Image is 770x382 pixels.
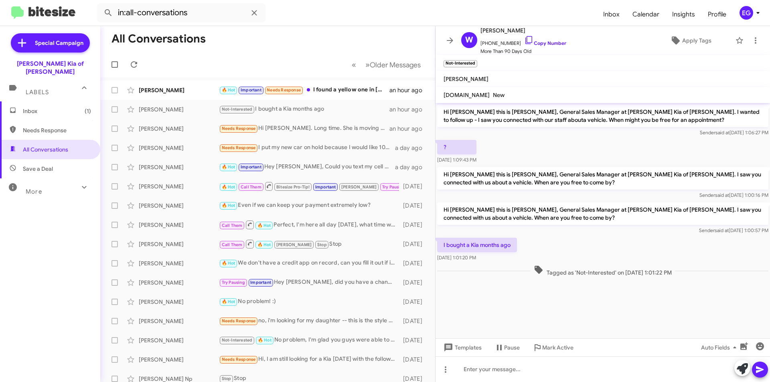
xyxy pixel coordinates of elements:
button: Previous [347,57,361,73]
button: Apply Tags [649,33,731,48]
div: [PERSON_NAME] [139,279,219,287]
span: Templates [442,340,482,355]
span: [DOMAIN_NAME] [444,91,490,99]
p: ? [437,140,476,154]
span: (1) [85,107,91,115]
span: Inbox [23,107,91,115]
div: We don't have a credit app on record, can you fill it out if i send you the link? [219,259,399,268]
span: Special Campaign [35,39,83,47]
span: W [465,34,473,46]
span: [DATE] 1:01:20 PM [437,255,476,261]
span: Try Pausing [382,184,405,190]
div: Hi [PERSON_NAME]. Long time. She is moving home. [219,124,389,133]
div: [PERSON_NAME] [139,240,219,248]
div: Stop [219,239,399,249]
span: Sender [DATE] 1:00:57 PM [699,227,768,233]
span: 🔥 Hot [222,164,235,170]
div: [PERSON_NAME] [139,336,219,344]
div: [PERSON_NAME] [139,202,219,210]
div: [DATE] [399,317,429,325]
span: Labels [26,89,49,96]
div: [DATE] [399,182,429,190]
span: said at [715,227,729,233]
span: Call Them [222,242,243,247]
div: [DATE] [399,298,429,306]
span: Important [250,280,271,285]
span: Needs Response [222,126,256,131]
div: Perfect, I'm here all day [DATE], what time works for you? I'll make sure the appraisal manager i... [219,220,399,230]
div: no, i'm looking for my daughter -- this is the style she wants. I'll keep looking, thank you [219,316,399,325]
a: Inbox [597,3,626,26]
div: Hey [PERSON_NAME], did you have a chance to check out the link I sent you? [219,278,399,287]
span: Important [315,184,336,190]
p: Hi [PERSON_NAME] this is [PERSON_NAME], General Sales Manager at [PERSON_NAME] Kia of [PERSON_NAM... [437,105,768,127]
span: Needs Response [23,126,91,134]
div: Even if we can keep your payment extremely low? [219,201,399,210]
span: New [493,91,505,99]
div: I bought a Kia months ago [219,105,389,114]
p: Hi [PERSON_NAME] this is [PERSON_NAME], General Sales Manager at [PERSON_NAME] Kia of [PERSON_NAM... [437,167,768,190]
span: Call Them [241,184,261,190]
div: [DATE] [399,221,429,229]
span: « [352,60,356,70]
div: [PERSON_NAME] [139,298,219,306]
button: EG [733,6,761,20]
div: [DATE] [399,202,429,210]
span: [PERSON_NAME] [276,242,312,247]
span: Apply Tags [682,33,711,48]
a: Special Campaign [11,33,90,53]
span: Not-Interested [222,338,253,343]
a: Insights [666,3,701,26]
div: [PERSON_NAME] [139,317,219,325]
a: Calendar [626,3,666,26]
p: Hi [PERSON_NAME] this is [PERSON_NAME], General Sales Manager at [PERSON_NAME] Kia of [PERSON_NAM... [437,202,768,225]
span: Important [241,87,261,93]
div: [DATE] [399,279,429,287]
span: 🔥 Hot [222,203,235,208]
span: 🔥 Hot [257,223,271,228]
div: [PERSON_NAME] [139,144,219,152]
p: I bought a Kia months ago [437,238,517,252]
button: Pause [488,340,526,355]
div: [PERSON_NAME] [139,182,219,190]
span: 🔥 Hot [257,242,271,247]
span: Tagged as 'Not-Interested' on [DATE] 1:01:22 PM [531,265,675,277]
div: [PERSON_NAME] [139,105,219,113]
h1: All Conversations [111,32,206,45]
span: Older Messages [370,61,421,69]
span: Pause [504,340,520,355]
span: 🔥 Hot [222,87,235,93]
span: Save a Deal [23,165,53,173]
span: Profile [701,3,733,26]
span: said at [715,129,729,135]
div: I found a yellow one in [GEOGRAPHIC_DATA] with 17,000 miles on it for 15 five and I bought it [219,85,389,95]
span: 🔥 Hot [222,261,235,266]
span: Bitesize Pro-Tip! [276,184,310,190]
div: a day ago [395,163,429,171]
input: Search [97,3,265,22]
span: Stop [222,376,231,381]
span: Important [241,164,261,170]
div: [DATE] [399,259,429,267]
span: Sender [DATE] 1:06:27 PM [700,129,768,135]
div: Hi, I am still looking for a Kia [DATE] with the following config: SX-Prestige Hybrid Exterior: I... [219,355,399,364]
div: [DATE] [399,240,429,248]
span: Needs Response [222,318,256,323]
span: Call Them [222,223,243,228]
button: Auto Fields [695,340,746,355]
div: [DATE] [399,336,429,344]
div: [PERSON_NAME] [139,356,219,364]
small: Not-Interested [444,60,477,67]
div: [PERSON_NAME] [139,86,219,94]
div: I put my new car on hold because I would like 10% off the sticker and 15k for my2022 alpha [PERSO... [219,143,395,152]
div: an hour ago [389,125,429,133]
a: Copy Number [524,40,566,46]
div: [PERSON_NAME] [139,125,219,133]
span: 🔥 Hot [258,338,272,343]
span: » [365,60,370,70]
nav: Page navigation example [347,57,426,73]
div: No problem, I'm glad you guys were able to connect, I'll put notes in my system about that. :) Ha... [219,336,399,345]
span: Auto Fields [701,340,740,355]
